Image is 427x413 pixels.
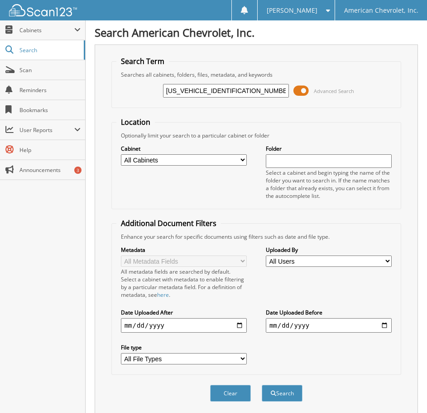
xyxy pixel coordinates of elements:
[267,8,317,13] span: [PERSON_NAME]
[19,166,81,174] span: Announcements
[116,117,155,127] legend: Location
[382,369,427,413] iframe: Chat Widget
[116,56,169,66] legend: Search Term
[121,268,247,299] div: All metadata fields are searched by default. Select a cabinet with metadata to enable filtering b...
[95,25,418,40] h1: Search American Chevrolet, Inc.
[116,233,397,241] div: Enhance your search for specific documents using filters such as date and file type.
[314,88,354,94] span: Advanced Search
[266,246,392,254] label: Uploaded By
[121,318,247,333] input: start
[266,145,392,152] label: Folder
[116,71,397,79] div: Searches all cabinets, folders, files, metadata, and keywords
[116,218,221,228] legend: Additional Document Filters
[19,66,81,74] span: Scan
[74,167,82,174] div: 3
[19,126,74,134] span: User Reports
[266,318,392,333] input: end
[266,309,392,316] label: Date Uploaded Before
[121,309,247,316] label: Date Uploaded After
[157,291,169,299] a: here
[210,385,251,402] button: Clear
[116,132,397,139] div: Optionally limit your search to a particular cabinet or folder
[262,385,302,402] button: Search
[19,146,81,154] span: Help
[9,4,77,16] img: scan123-logo-white.svg
[19,46,79,54] span: Search
[121,246,247,254] label: Metadata
[121,344,247,351] label: File type
[266,169,392,200] div: Select a cabinet and begin typing the name of the folder you want to search in. If the name match...
[121,145,247,152] label: Cabinet
[344,8,418,13] span: American Chevrolet, Inc.
[19,86,81,94] span: Reminders
[19,106,81,114] span: Bookmarks
[19,26,74,34] span: Cabinets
